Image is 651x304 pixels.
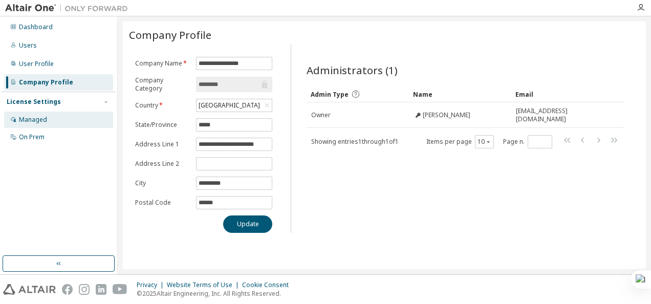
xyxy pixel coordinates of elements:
div: User Profile [19,60,54,68]
img: instagram.svg [79,284,90,295]
label: Company Category [135,76,190,93]
p: © 2025 Altair Engineering, Inc. All Rights Reserved. [137,289,295,298]
div: Users [19,41,37,50]
label: Country [135,101,190,110]
label: Address Line 2 [135,160,190,168]
label: Postal Code [135,199,190,207]
span: [PERSON_NAME] [423,111,470,119]
button: Update [223,215,272,233]
span: Items per page [426,135,494,148]
img: Altair One [5,3,133,13]
div: [GEOGRAPHIC_DATA] [197,100,262,111]
span: Company Profile [129,28,211,42]
img: youtube.svg [113,284,127,295]
label: Company Name [135,59,190,68]
button: 10 [478,138,491,146]
span: Showing entries 1 through 1 of 1 [311,137,399,146]
div: Managed [19,116,47,124]
span: [EMAIL_ADDRESS][DOMAIN_NAME] [516,107,594,123]
label: Address Line 1 [135,140,190,148]
div: Cookie Consent [242,281,295,289]
label: City [135,179,190,187]
div: Company Profile [19,78,73,86]
div: License Settings [7,98,61,106]
img: facebook.svg [62,284,73,295]
span: Admin Type [311,90,349,99]
div: Name [413,86,507,102]
div: Email [515,86,595,102]
div: Privacy [137,281,167,289]
div: [GEOGRAPHIC_DATA] [197,99,272,112]
div: Website Terms of Use [167,281,242,289]
div: Dashboard [19,23,53,31]
span: Administrators (1) [307,63,398,77]
label: State/Province [135,121,190,129]
span: Owner [311,111,331,119]
span: Page n. [503,135,552,148]
div: On Prem [19,133,45,141]
img: linkedin.svg [96,284,106,295]
img: altair_logo.svg [3,284,56,295]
